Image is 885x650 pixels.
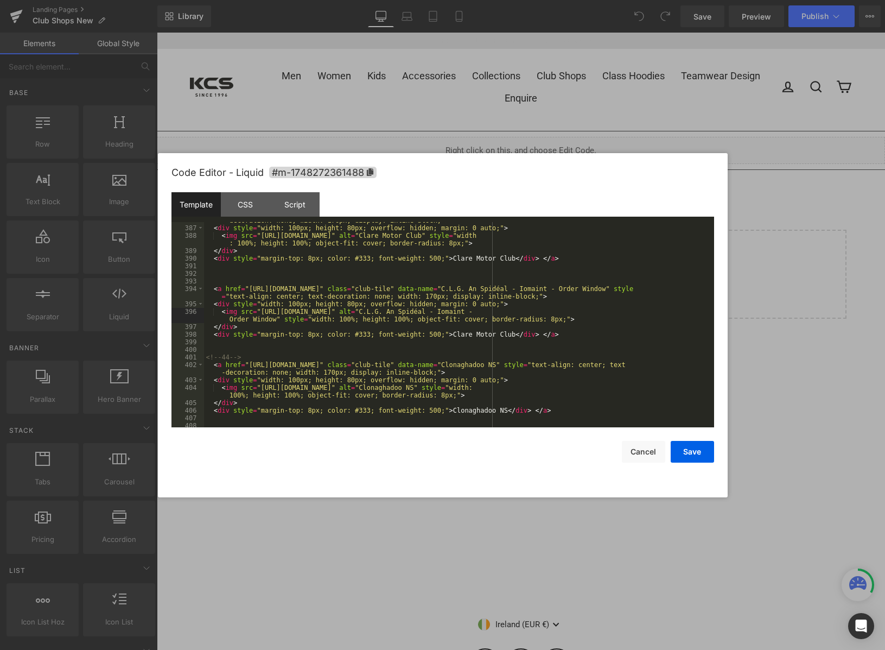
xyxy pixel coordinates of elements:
[171,262,204,270] div: 391
[171,376,204,384] div: 403
[171,323,204,331] div: 397
[368,223,466,244] a: Add Single Section
[516,33,612,55] a: Teamwear Design
[171,192,221,217] div: Template
[171,414,204,422] div: 407
[171,270,204,277] div: 392
[202,33,237,55] a: Kids
[104,33,625,77] div: Primary
[171,422,204,430] div: 408
[171,277,204,285] div: 393
[171,224,204,232] div: 387
[171,300,204,308] div: 395
[171,331,204,338] div: 398
[171,247,204,255] div: 389
[152,33,202,55] a: Women
[269,167,377,178] span: Click to copy
[270,192,320,217] div: Script
[56,253,672,261] p: or Drag & Drop elements from left sidebar
[171,407,204,414] div: 406
[171,255,204,262] div: 390
[171,384,204,399] div: 404
[33,45,77,64] img: KCS
[171,167,264,178] span: Code Editor - Liquid
[437,33,516,55] a: Class Hoodies
[622,441,665,463] button: Cancel
[171,361,204,376] div: 402
[171,232,204,247] div: 388
[171,354,204,361] div: 401
[321,582,407,602] button: Ireland (EUR €)
[221,192,270,217] div: CSS
[171,285,204,300] div: 394
[237,33,307,55] a: Accessories
[171,346,204,354] div: 400
[372,33,437,55] a: Club Shops
[171,308,204,323] div: 396
[848,613,874,639] div: Open Intercom Messenger
[307,33,372,55] a: Collections
[171,399,204,407] div: 405
[262,223,360,244] a: Explore Blocks
[117,33,152,55] a: Men
[340,54,389,77] a: Enquire
[333,586,392,598] span: Ireland (EUR €)
[171,338,204,346] div: 399
[671,441,714,463] button: Save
